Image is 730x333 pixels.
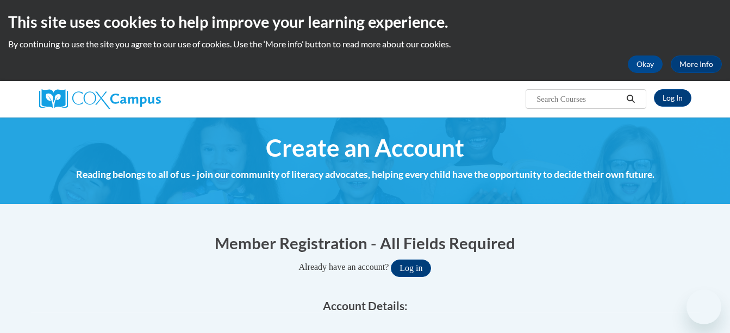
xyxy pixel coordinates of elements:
span: Create an Account [266,133,464,162]
a: More Info [671,55,722,73]
a: Log In [654,89,691,107]
span: Already have an account? [299,262,389,272]
h2: This site uses cookies to help improve your learning experience. [8,11,722,33]
button: Search [622,92,639,106]
p: By continuing to use the site you agree to our use of cookies. Use the ‘More info’ button to read... [8,38,722,50]
button: Okay [628,55,663,73]
h4: Reading belongs to all of us - join our community of literacy advocates, helping every child have... [31,168,700,182]
iframe: Button to launch messaging window [687,289,721,324]
h1: Member Registration - All Fields Required [31,232,700,254]
img: Cox Campus [39,89,161,109]
input: Search Courses [535,92,622,106]
span: Account Details: [323,299,408,312]
button: Log in [391,260,431,277]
